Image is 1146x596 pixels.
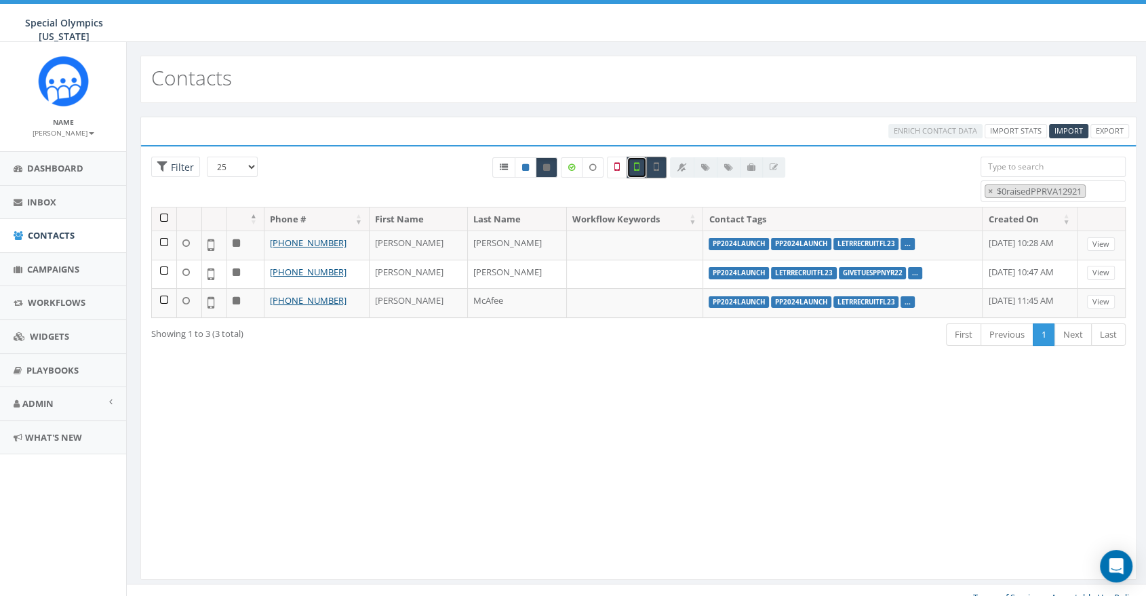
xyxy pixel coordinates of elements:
button: Remove item [985,185,995,198]
textarea: Search [1089,186,1096,198]
label: PP2024Launch [709,296,769,309]
th: Workflow Keywords: activate to sort column ascending [567,207,704,231]
th: Created On: activate to sort column ascending [983,207,1077,231]
a: Import [1049,124,1088,138]
span: Filter [167,161,194,174]
td: [DATE] 10:28 AM [983,231,1077,260]
a: ... [905,297,911,306]
label: Not a Mobile [607,157,627,178]
label: Not Validated [646,157,667,178]
label: LETRrecruitFL23 [833,296,899,309]
small: Name [53,117,74,127]
a: Import Stats [985,124,1047,138]
a: 1 [1033,323,1055,346]
td: McAfee [468,288,566,317]
th: Phone #: activate to sort column ascending [264,207,370,231]
label: Data not Enriched [582,157,604,178]
th: Contact Tags [703,207,983,231]
th: Last Name [468,207,566,231]
span: Inbox [27,196,56,208]
a: Previous [981,323,1033,346]
a: Last [1091,323,1126,346]
td: [PERSON_NAME] [370,231,468,260]
i: This phone number is subscribed and will receive texts. [522,163,529,172]
span: Special Olympics [US_STATE] [25,16,103,43]
th: First Name [370,207,468,231]
td: [PERSON_NAME] [370,288,468,317]
span: Import [1054,125,1083,136]
td: [DATE] 10:47 AM [983,260,1077,289]
span: Playbooks [26,364,79,376]
span: Admin [22,397,54,410]
td: [PERSON_NAME] [468,231,566,260]
a: View [1087,237,1115,252]
a: View [1087,266,1115,280]
td: [PERSON_NAME] [468,260,566,289]
span: Contacts [28,229,75,241]
a: ... [912,269,918,277]
a: All contacts [492,157,515,178]
label: Data Enriched [561,157,582,178]
label: PP2024Launch [771,296,831,309]
label: PP2024Launch [709,267,769,279]
span: Dashboard [27,162,83,174]
span: Advance Filter [151,157,200,178]
label: GiveTuesPPNYR22 [839,267,907,279]
label: PP2024Launch [771,238,831,250]
a: ... [905,239,911,248]
span: Workflows [28,296,85,309]
a: Next [1054,323,1092,346]
a: [PHONE_NUMBER] [270,237,347,249]
td: [PERSON_NAME] [370,260,468,289]
td: [DATE] 11:45 AM [983,288,1077,317]
span: CSV files only [1054,125,1083,136]
li: $0raisedPPRVA12921 [985,184,1086,199]
label: PP2024Launch [709,238,769,250]
input: Type to search [981,157,1126,177]
div: Showing 1 to 3 (3 total) [151,322,545,340]
span: What's New [25,431,82,443]
div: Open Intercom Messenger [1100,550,1132,582]
label: LETRrecruitFL23 [833,238,899,250]
span: Campaigns [27,263,79,275]
small: [PERSON_NAME] [33,128,94,138]
span: Widgets [30,330,69,342]
a: Opted Out [536,157,557,178]
img: Rally_platform_Icon_1.png [38,56,89,106]
span: × [988,185,993,197]
label: Validated [627,157,647,178]
span: $0raisedPPRVA12921 [995,185,1085,197]
a: Export [1090,124,1129,138]
label: LETRrecruitFL23 [771,267,837,279]
a: [PERSON_NAME] [33,126,94,138]
a: [PHONE_NUMBER] [270,266,347,278]
a: First [946,323,981,346]
i: This phone number is unsubscribed and has opted-out of all texts. [543,163,550,172]
a: Active [515,157,536,178]
a: [PHONE_NUMBER] [270,294,347,306]
a: View [1087,295,1115,309]
h2: Contacts [151,66,232,89]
